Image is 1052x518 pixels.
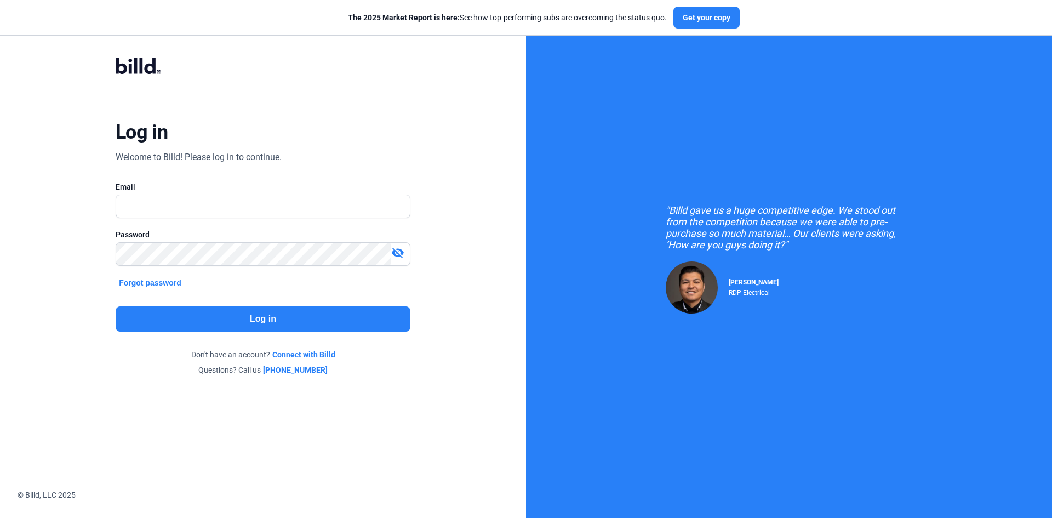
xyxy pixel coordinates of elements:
span: The 2025 Market Report is here: [348,13,460,22]
a: [PHONE_NUMBER] [263,365,328,375]
button: Forgot password [116,277,185,289]
div: Password [116,229,410,240]
div: Log in [116,120,168,144]
span: [PERSON_NAME] [729,278,779,286]
img: Raul Pacheco [666,261,718,314]
button: Log in [116,306,410,332]
div: RDP Electrical [729,286,779,297]
div: Don't have an account? [116,349,410,360]
button: Get your copy [673,7,740,29]
div: See how top-performing subs are overcoming the status quo. [348,12,667,23]
div: Email [116,181,410,192]
div: "Billd gave us a huge competitive edge. We stood out from the competition because we were able to... [666,204,912,251]
mat-icon: visibility_off [391,246,404,259]
div: Questions? Call us [116,365,410,375]
div: Welcome to Billd! Please log in to continue. [116,151,282,164]
a: Connect with Billd [272,349,335,360]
